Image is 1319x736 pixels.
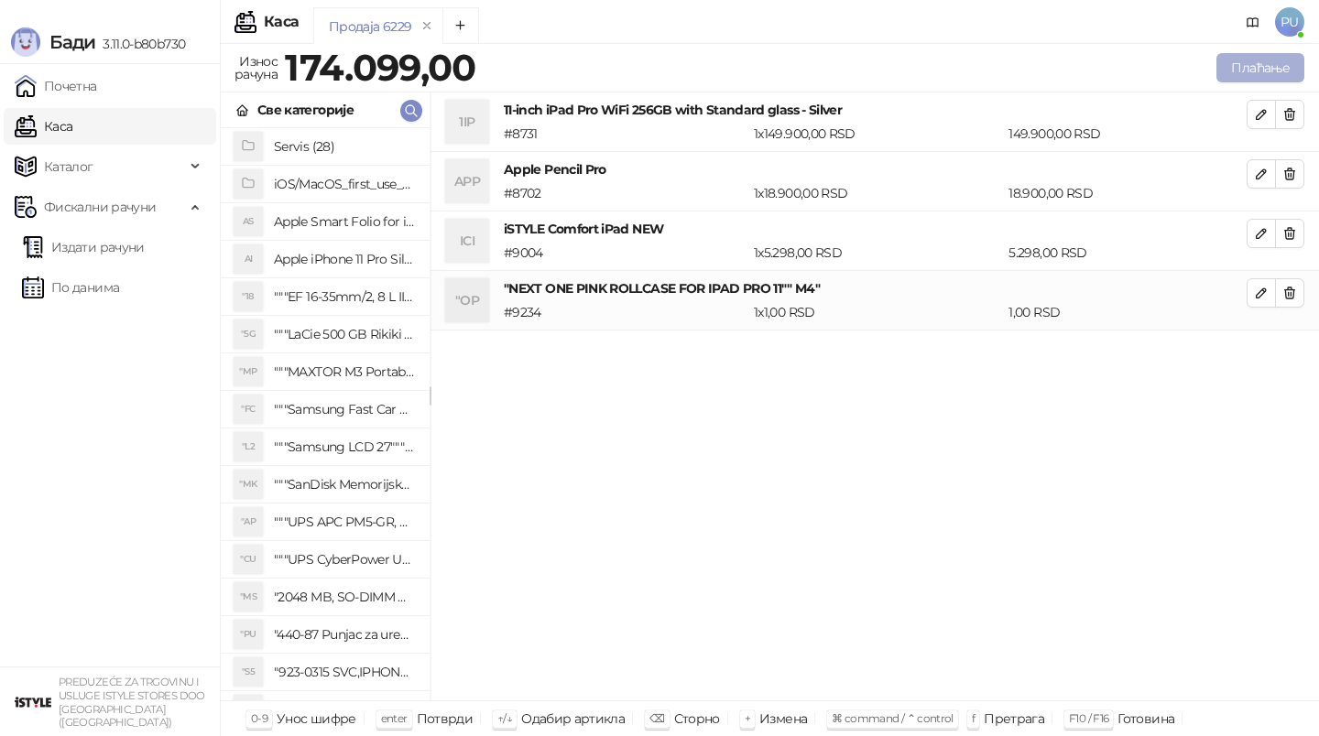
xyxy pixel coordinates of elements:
[234,244,263,274] div: AI
[234,545,263,574] div: "CU
[1005,124,1250,144] div: 149.900,00 RSD
[15,108,72,145] a: Каса
[49,31,95,53] span: Бади
[500,183,750,203] div: # 8702
[257,100,354,120] div: Све категорије
[234,319,263,349] div: "5G
[832,711,954,725] span: ⌘ command / ⌃ control
[274,470,415,499] h4: """SanDisk Memorijska kartica 256GB microSDXC sa SD adapterom SDSQXA1-256G-GN6MA - Extreme PLUS, ...
[674,707,720,731] div: Сторно
[415,18,439,34] button: remove
[745,711,750,725] span: +
[44,148,93,185] span: Каталог
[234,657,263,687] div: "S5
[1275,7,1304,37] span: PU
[231,49,281,86] div: Износ рачуна
[417,707,474,731] div: Потврди
[59,676,205,729] small: PREDUZEĆE ZA TRGOVINU I USLUGE ISTYLE STORES DOO [GEOGRAPHIC_DATA] ([GEOGRAPHIC_DATA])
[445,159,489,203] div: APP
[497,711,512,725] span: ↑/↓
[264,15,299,29] div: Каса
[234,695,263,724] div: "SD
[504,278,1247,298] h4: "NEXT ONE PINK ROLLCASE FOR IPAD PRO 11"" M4"
[274,545,415,574] h4: """UPS CyberPower UT650EG, 650VA/360W , line-int., s_uko, desktop"""
[445,100,489,144] div: 1IP
[234,357,263,386] div: "MP
[649,711,664,725] span: ⌫
[500,124,750,144] div: # 8731
[274,507,415,536] h4: """UPS APC PM5-GR, Essential Surge Arrest,5 utic_nica"""
[1238,7,1268,37] a: Документација
[274,395,415,424] h4: """Samsung Fast Car Charge Adapter, brzi auto punja_, boja crna"""
[521,707,625,731] div: Одабир артикла
[1117,707,1174,731] div: Готовина
[234,620,263,649] div: "PU
[445,219,489,263] div: ICI
[274,319,415,349] h4: """LaCie 500 GB Rikiki USB 3.0 / Ultra Compact & Resistant aluminum / USB 3.0 / 2.5"""""""
[500,302,750,322] div: # 9234
[15,68,97,104] a: Почетна
[504,219,1247,239] h4: iSTYLE Comfort iPad NEW
[750,302,1005,322] div: 1 x 1,00 RSD
[274,244,415,274] h4: Apple iPhone 11 Pro Silicone Case - Black
[221,128,430,700] div: grid
[504,100,1247,120] h4: 11-inch iPad Pro WiFi 256GB with Standard glass - Silver
[750,183,1005,203] div: 1 x 18.900,00 RSD
[750,124,1005,144] div: 1 x 149.900,00 RSD
[381,711,408,725] span: enter
[95,36,185,52] span: 3.11.0-b80b730
[1005,243,1250,263] div: 5.298,00 RSD
[285,45,476,90] strong: 174.099,00
[1005,302,1250,322] div: 1,00 RSD
[22,229,145,265] a: Издати рачуни
[15,684,51,720] img: 64x64-companyLogo-77b92cf4-9946-4f36-9751-bf7bb5fd2c7d.png
[274,357,415,386] h4: """MAXTOR M3 Portable 2TB 2.5"""" crni eksterni hard disk HX-M201TCB/GM"""
[251,711,267,725] span: 0-9
[234,507,263,536] div: "AP
[274,132,415,161] h4: Servis (28)
[274,695,415,724] h4: "923-0448 SVC,IPHONE,TOURQUE DRIVER KIT .65KGF- CM Šrafciger "
[234,470,263,499] div: "MK
[274,432,415,461] h4: """Samsung LCD 27"""" C27F390FHUXEN"""
[1005,183,1250,203] div: 18.900,00 RSD
[274,169,415,199] h4: iOS/MacOS_first_use_assistance (4)
[1069,711,1108,725] span: F10 / F16
[442,7,479,44] button: Add tab
[750,243,1005,263] div: 1 x 5.298,00 RSD
[500,243,750,263] div: # 9004
[759,707,807,731] div: Измена
[274,582,415,612] h4: "2048 MB, SO-DIMM DDRII, 667 MHz, Napajanje 1,8 0,1 V, Latencija CL5"
[504,159,1247,179] h4: Apple Pencil Pro
[11,27,40,57] img: Logo
[445,278,489,322] div: "OP
[234,395,263,424] div: "FC
[234,432,263,461] div: "L2
[274,657,415,687] h4: "923-0315 SVC,IPHONE 5/5S BATTERY REMOVAL TRAY Držač za iPhone sa kojim se otvara display
[234,582,263,612] div: "MS
[984,707,1044,731] div: Претрага
[234,207,263,236] div: AS
[274,620,415,649] h4: "440-87 Punjac za uredjaje sa micro USB portom 4/1, Stand."
[22,269,119,306] a: По данима
[277,707,356,731] div: Унос шифре
[972,711,975,725] span: f
[1216,53,1304,82] button: Плаћање
[329,16,411,37] div: Продаја 6229
[274,207,415,236] h4: Apple Smart Folio for iPad mini (A17 Pro) - Sage
[274,282,415,311] h4: """EF 16-35mm/2, 8 L III USM"""
[234,282,263,311] div: "18
[44,189,156,225] span: Фискални рачуни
